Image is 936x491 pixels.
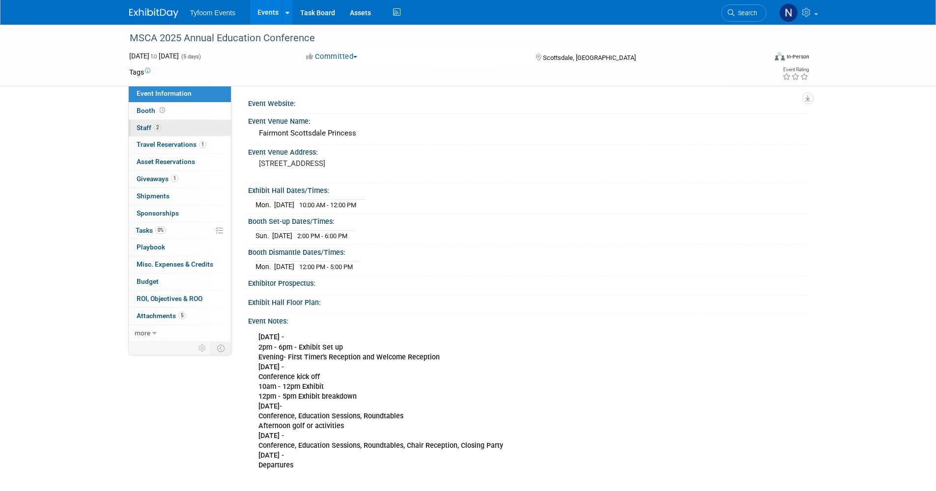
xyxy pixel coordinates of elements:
div: Exhibit Hall Floor Plan: [248,295,807,307]
span: Staff [137,124,161,132]
a: Playbook [129,239,231,256]
div: Event Rating [782,67,809,72]
td: [DATE] [274,262,294,272]
div: Event Venue Address: [248,145,807,157]
span: 5 [178,312,186,319]
a: more [129,325,231,342]
span: Search [735,9,757,17]
span: Attachments [137,312,186,320]
a: Attachments5 [129,308,231,325]
img: Format-Inperson.png [775,53,785,60]
a: Search [721,4,766,22]
span: Tasks [136,226,166,234]
td: Tags [129,67,150,77]
span: Booth [137,107,167,114]
button: Committed [303,52,361,62]
span: Playbook [137,243,165,251]
td: [DATE] [272,231,292,241]
pre: [STREET_ADDRESS] [259,159,470,168]
span: 1 [199,141,206,148]
div: Exhibitor Prospectus: [248,276,807,288]
span: Budget [137,277,159,285]
span: 10:00 AM - 12:00 PM [299,201,356,209]
a: Event Information [129,85,231,102]
div: Event Website: [248,96,807,109]
td: Mon. [255,262,274,272]
a: ROI, Objectives & ROO [129,291,231,307]
img: Nathan Nelson [779,3,798,22]
span: (5 days) [180,54,201,60]
img: ExhibitDay [129,8,178,18]
span: Shipments [137,192,170,200]
span: Travel Reservations [137,140,206,148]
a: Asset Reservations [129,154,231,170]
span: more [135,329,150,337]
span: 0% [155,226,166,234]
td: Toggle Event Tabs [211,342,231,355]
span: Booth not reserved yet [158,107,167,114]
b: [DATE] - 2pm - 6pm - Exhibit Set up Evening- First Timer's Reception and Welcome Reception [DATE]... [258,333,503,469]
div: Booth Set-up Dates/Times: [248,214,807,226]
span: Tyfoom Events [190,9,236,17]
span: 12:00 PM - 5:00 PM [299,263,353,271]
span: Sponsorships [137,209,179,217]
div: Booth Dismantle Dates/Times: [248,245,807,257]
a: Giveaways1 [129,171,231,188]
span: Scottsdale, [GEOGRAPHIC_DATA] [543,54,636,61]
td: Sun. [255,231,272,241]
a: Travel Reservations1 [129,136,231,153]
span: Asset Reservations [137,158,195,165]
a: Shipments [129,188,231,205]
td: Mon. [255,200,274,210]
span: Misc. Expenses & Credits [137,260,213,268]
span: to [149,52,159,60]
td: Personalize Event Tab Strip [194,342,211,355]
div: Exhibit Hall Dates/Times: [248,183,807,195]
a: Tasks0% [129,222,231,239]
span: [DATE] [DATE] [129,52,179,60]
div: In-Person [786,53,809,60]
span: ROI, Objectives & ROO [137,295,202,302]
div: Event Venue Name: [248,114,807,126]
a: Sponsorships [129,205,231,222]
a: Staff2 [129,120,231,136]
span: 1 [171,175,178,182]
a: Booth [129,103,231,119]
span: Giveaways [137,175,178,183]
span: 2 [154,124,161,131]
span: 2:00 PM - 6:00 PM [297,232,347,240]
td: [DATE] [274,200,294,210]
a: Misc. Expenses & Credits [129,256,231,273]
a: Budget [129,273,231,290]
div: MSCA 2025 Annual Education Conference [126,29,752,47]
div: Event Format [709,51,810,66]
span: Event Information [137,89,192,97]
div: Fairmont Scottsdale Princess [255,126,800,141]
div: Event Notes: [248,314,807,326]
